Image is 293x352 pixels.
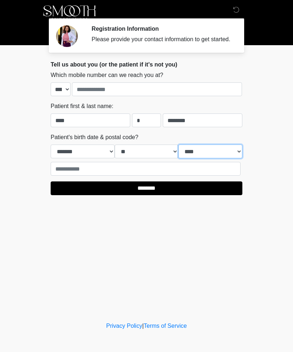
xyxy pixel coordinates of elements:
[51,61,242,68] h2: Tell us about you (or the patient if it's not you)
[56,25,78,47] img: Agent Avatar
[92,35,232,44] div: Please provide your contact information to get started.
[142,323,144,329] a: |
[51,102,113,111] label: Patient first & last name:
[144,323,187,329] a: Terms of Service
[106,323,143,329] a: Privacy Policy
[43,5,96,20] img: Smooth Skin Solutions LLC Logo
[51,71,163,80] label: Which mobile number can we reach you at?
[92,25,232,32] h2: Registration Information
[51,133,138,142] label: Patient's birth date & postal code?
